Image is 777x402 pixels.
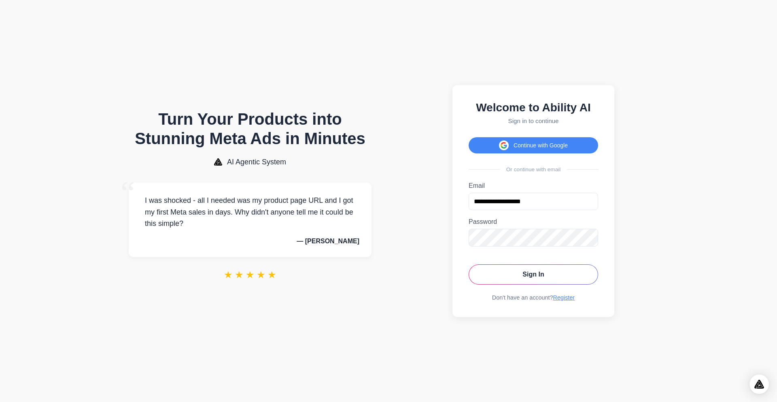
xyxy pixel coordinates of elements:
div: Don't have an account? [469,294,598,301]
label: Email [469,182,598,189]
p: Sign in to continue [469,117,598,124]
a: Register [553,294,575,301]
label: Password [469,218,598,225]
p: I was shocked - all I needed was my product page URL and I got my first Meta sales in days. Why d... [141,195,359,230]
span: ★ [257,269,265,281]
div: Open Intercom Messenger [749,374,769,394]
h1: Turn Your Products into Stunning Meta Ads in Minutes [129,109,372,148]
h2: Welcome to Ability AI [469,101,598,114]
p: — [PERSON_NAME] [141,238,359,245]
div: Or continue with email [469,166,598,172]
span: ★ [267,269,276,281]
span: “ [121,174,135,211]
span: ★ [224,269,233,281]
button: Continue with Google [469,137,598,153]
span: ★ [246,269,255,281]
button: Sign In [469,264,598,285]
img: AI Agentic System Logo [214,158,222,166]
span: AI Agentic System [227,158,286,166]
span: ★ [235,269,244,281]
